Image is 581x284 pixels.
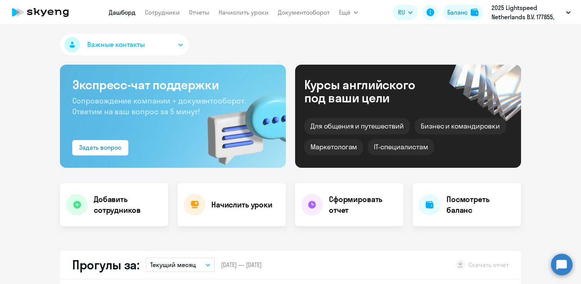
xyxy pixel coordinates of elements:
[393,5,418,20] button: RU
[72,96,246,116] span: Сопровождение компании + документооборот. Ответим на ваш вопрос за 5 минут!
[304,78,436,104] div: Курсы английского под ваши цели
[221,261,262,269] span: [DATE] — [DATE]
[109,8,136,16] a: Дашборд
[398,8,405,17] span: RU
[339,8,350,17] span: Ещё
[94,194,162,216] h4: Добавить сотрудников
[72,257,139,272] h2: Прогулы за:
[145,8,180,16] a: Сотрудники
[304,118,410,134] div: Для общения и путешествий
[329,194,397,216] h4: Сформировать отчет
[491,3,563,22] p: 2025 Lightspeed Netherlands B.V. 177855, [GEOGRAPHIC_DATA], ООО
[79,143,121,152] div: Задать вопрос
[447,8,468,17] div: Баланс
[471,8,478,16] img: balance
[189,8,209,16] a: Отчеты
[72,140,128,155] button: Задать вопрос
[368,139,434,155] div: IT-специалистам
[196,81,286,168] img: bg-img
[150,260,196,269] p: Текущий месяц
[415,118,506,134] div: Бизнес и командировки
[87,40,145,50] span: Важные контакты
[304,139,363,155] div: Маркетологам
[488,3,574,22] button: 2025 Lightspeed Netherlands B.V. 177855, [GEOGRAPHIC_DATA], ООО
[278,8,330,16] a: Документооборот
[447,194,515,216] h4: Посмотреть баланс
[339,5,358,20] button: Ещё
[219,8,269,16] a: Начислить уроки
[72,77,274,92] h3: Экспресс-чат поддержки
[211,199,272,210] h4: Начислить уроки
[443,5,483,20] button: Балансbalance
[146,257,215,272] button: Текущий месяц
[60,34,189,55] button: Важные контакты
